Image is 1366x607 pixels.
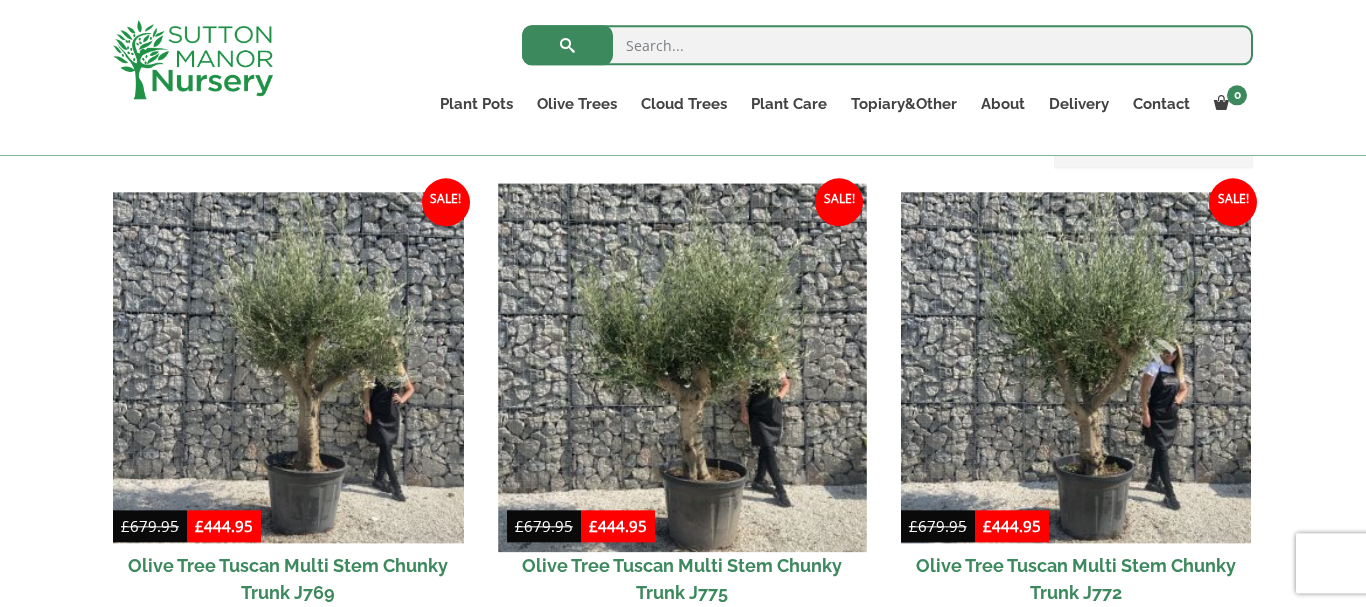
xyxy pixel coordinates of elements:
[121,516,179,536] bdi: 679.95
[195,516,253,536] bdi: 444.95
[428,90,525,118] a: Plant Pots
[422,178,470,226] span: Sale!
[525,90,629,118] a: Olive Trees
[121,516,130,536] span: £
[1202,90,1253,118] a: 0
[195,516,204,536] span: £
[983,516,992,536] span: £
[969,90,1037,118] a: About
[839,90,969,118] a: Topiary&Other
[815,178,863,226] span: Sale!
[1037,90,1121,118] a: Delivery
[515,516,524,536] span: £
[589,516,598,536] span: £
[1209,178,1257,226] span: Sale!
[909,516,918,536] span: £
[1121,90,1202,118] a: Contact
[589,516,647,536] bdi: 444.95
[901,192,1252,543] img: Olive Tree Tuscan Multi Stem Chunky Trunk J772
[113,192,464,543] img: Olive Tree Tuscan Multi Stem Chunky Trunk J769
[909,516,967,536] bdi: 679.95
[522,25,1253,65] input: Search...
[983,516,1041,536] bdi: 444.95
[515,516,573,536] bdi: 679.95
[113,20,273,99] img: logo
[629,90,739,118] a: Cloud Trees
[498,183,866,551] img: Olive Tree Tuscan Multi Stem Chunky Trunk J775
[1227,85,1247,105] span: 0
[739,90,839,118] a: Plant Care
